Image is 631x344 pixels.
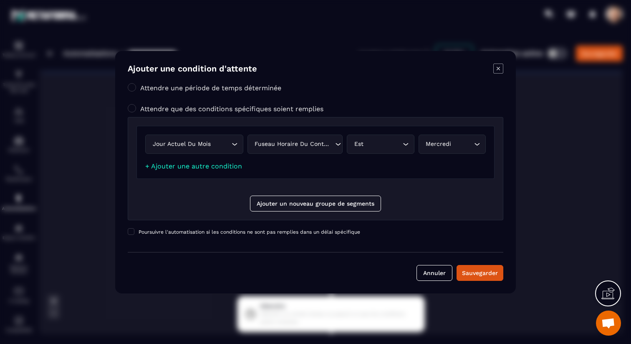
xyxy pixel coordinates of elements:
[352,140,400,149] span: Est
[462,269,498,277] div: Sauvegarder
[139,229,360,235] span: Poursuivre l'automatisation si les conditions ne sont pas remplies dans un délai spécifique
[250,196,381,211] button: Ajouter un nouveau groupe de segments
[400,140,401,149] input: Search for option
[424,140,472,149] span: Mercredi
[457,265,503,281] button: Sauvegarder
[347,135,414,154] div: Search for option
[145,135,243,154] div: Search for option
[596,311,621,336] div: Ouvrir le chat
[416,265,452,281] button: Annuler
[145,162,242,170] a: + Ajouter une autre condition
[229,140,230,149] input: Search for option
[140,84,281,92] label: Attendre une période de temps déterminée
[140,104,323,112] label: Attendre que des conditions spécifiques soient remplies
[253,140,333,149] span: Fuseau horaire du contact
[247,135,343,154] div: Search for option
[151,140,229,149] span: Jour actuel du mois
[419,135,486,154] div: Search for option
[128,64,257,75] h4: Ajouter une condition d'attente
